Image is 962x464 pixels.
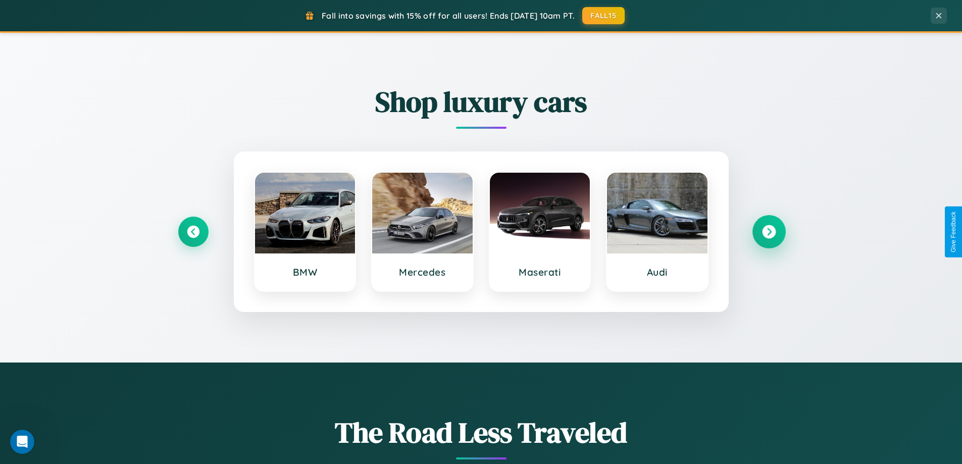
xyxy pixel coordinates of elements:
[582,7,625,24] button: FALL15
[950,212,957,252] div: Give Feedback
[265,266,345,278] h3: BMW
[617,266,697,278] h3: Audi
[178,82,784,121] h2: Shop luxury cars
[178,413,784,452] h1: The Road Less Traveled
[10,430,34,454] iframe: Intercom live chat
[382,266,463,278] h3: Mercedes
[322,11,575,21] span: Fall into savings with 15% off for all users! Ends [DATE] 10am PT.
[500,266,580,278] h3: Maserati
